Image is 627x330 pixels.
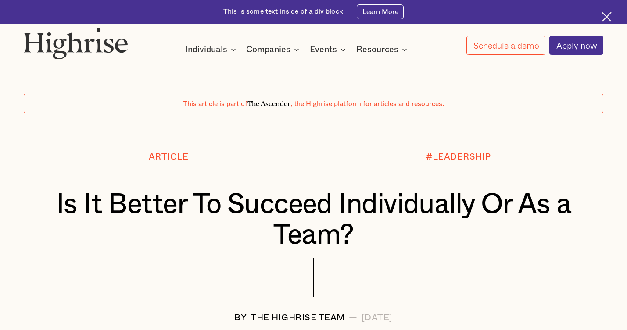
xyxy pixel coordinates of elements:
[24,28,129,59] img: Highrise logo
[183,100,247,107] span: This article is part of
[426,152,491,162] div: #LEADERSHIP
[246,44,302,55] div: Companies
[602,12,612,22] img: Cross icon
[310,44,337,55] div: Events
[349,313,358,323] div: —
[466,36,545,55] a: Schedule a demo
[234,313,247,323] div: BY
[185,44,239,55] div: Individuals
[356,44,410,55] div: Resources
[251,313,345,323] div: The Highrise Team
[48,189,580,251] h1: Is It Better To Succeed Individually Or As a Team?
[356,44,398,55] div: Resources
[223,7,345,16] div: This is some text inside of a div block.
[362,313,393,323] div: [DATE]
[149,152,189,162] div: Article
[310,44,348,55] div: Events
[357,4,404,19] a: Learn More
[247,98,290,106] span: The Ascender
[246,44,290,55] div: Companies
[290,100,444,107] span: , the Highrise platform for articles and resources.
[549,36,603,55] a: Apply now
[185,44,227,55] div: Individuals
